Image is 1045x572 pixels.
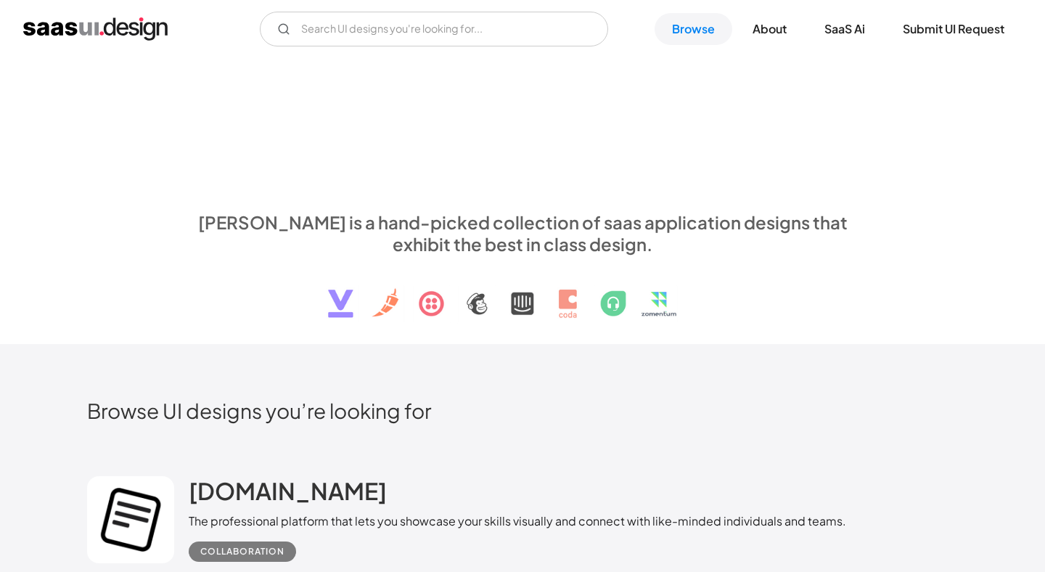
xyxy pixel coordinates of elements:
form: Email Form [260,12,608,46]
div: Collaboration [200,543,284,560]
h2: Browse UI designs you’re looking for [87,398,958,423]
div: [PERSON_NAME] is a hand-picked collection of saas application designs that exhibit the best in cl... [189,211,856,255]
div: The professional platform that lets you showcase your skills visually and connect with like-minde... [189,512,846,530]
a: Submit UI Request [885,13,1022,45]
a: SaaS Ai [807,13,882,45]
a: Browse [655,13,732,45]
img: text, icon, saas logo [303,255,742,330]
a: About [735,13,804,45]
h2: [DOMAIN_NAME] [189,476,387,505]
a: [DOMAIN_NAME] [189,476,387,512]
a: home [23,17,168,41]
input: Search UI designs you're looking for... [260,12,608,46]
h1: Explore SaaS UI design patterns & interactions. [189,86,856,197]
